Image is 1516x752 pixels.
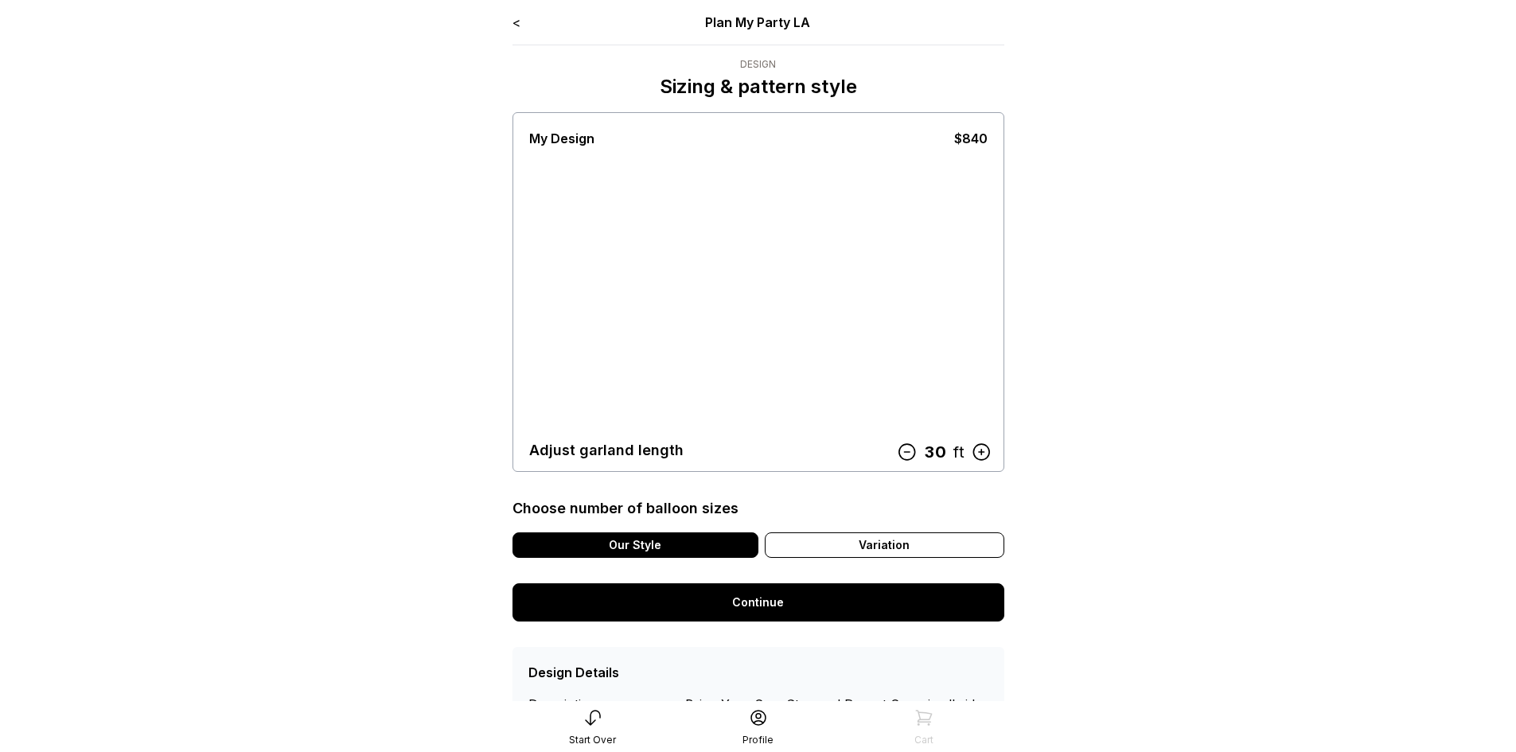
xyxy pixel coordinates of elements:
[610,13,906,32] div: Plan My Party LA
[569,734,616,746] div: Start Over
[917,440,953,465] div: 30
[529,439,684,462] div: Adjust garland length
[765,532,1004,558] div: Variation
[953,440,964,465] div: ft
[660,58,857,71] div: Design
[512,497,739,520] div: Choose number of balloon sizes
[528,695,644,714] div: Description
[512,14,520,30] a: <
[685,695,988,714] div: Bring Your Own Step and Repeat Organic all sides
[660,74,857,99] p: Sizing & pattern style
[512,583,1004,621] a: Continue
[742,734,774,746] div: Profile
[512,532,758,558] div: Our Style
[954,129,988,148] div: $840
[528,663,619,682] div: Design Details
[914,734,933,746] div: Cart
[529,129,594,148] div: My Design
